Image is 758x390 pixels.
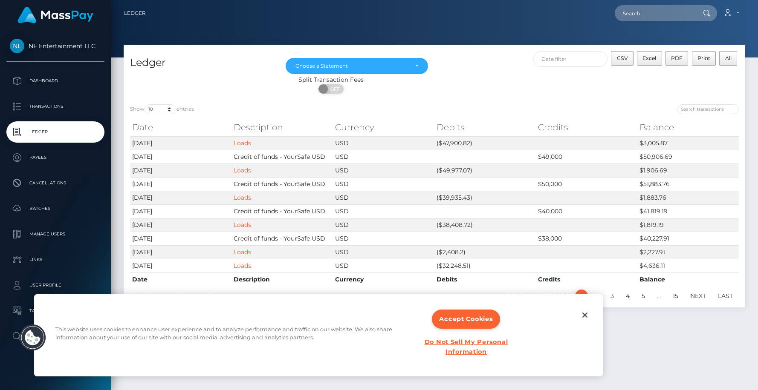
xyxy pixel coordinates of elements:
td: ($32,248.51) [434,259,536,272]
a: Taxes [6,300,104,321]
input: Search transactions [677,104,739,114]
td: USD [333,177,434,191]
button: CSV [611,51,634,66]
p: Ledger [10,126,101,138]
td: [DATE] [130,218,231,232]
button: Do Not Sell My Personal Information [409,333,523,361]
td: USD [333,232,434,245]
button: Print [692,51,716,66]
button: Choose a Statement [286,58,428,74]
th: Date [130,272,231,286]
button: All [719,51,737,66]
td: ($49,977.07) [434,163,536,177]
p: Taxes [10,304,101,317]
div: Choose a Statement [295,63,409,69]
td: $3,005.87 [637,136,739,150]
td: $2,227.91 [637,245,739,259]
p: Cancellations [10,177,101,189]
td: USD [333,163,434,177]
input: Date filter [533,51,608,67]
div: This website uses cookies to enhance user experience and to analyze performance and traffic on ou... [55,325,398,345]
td: USD [333,150,434,163]
td: [DATE] [130,163,231,177]
a: Ledger [6,121,104,143]
img: MassPay Logo [17,7,93,23]
button: Accept Cookies [432,310,500,329]
button: Cookies [19,324,46,351]
td: $4,636.11 [637,259,739,272]
a: Loads [234,166,251,174]
a: Loads [234,248,251,256]
p: Batches [10,202,101,215]
th: Balance [637,119,739,136]
a: User Profile [6,275,104,296]
th: Debits [434,272,536,286]
div: Cookie banner [34,294,603,376]
th: Description [231,119,333,136]
td: USD [333,191,434,204]
td: [DATE] [130,204,231,218]
td: ($2,408.2) [434,245,536,259]
a: Last [713,290,738,302]
td: Credit of funds - YourSafe USD [231,150,333,163]
span: NF Entertainment LLC [6,42,104,50]
button: Excel [637,51,662,66]
p: Transactions [10,100,101,113]
td: $40,000 [536,204,637,218]
th: Credits [536,272,637,286]
td: $1,819.19 [637,218,739,232]
div: Privacy [34,294,603,376]
a: 3 [606,290,619,302]
td: [DATE] [130,232,231,245]
td: $49,000 [536,150,637,163]
a: Transactions [6,96,104,117]
td: ($39,935.43) [434,191,536,204]
th: Credits [536,119,637,136]
th: Currency [333,119,434,136]
img: NF Entertainment LLC [10,39,24,53]
td: Credit of funds - YourSafe USD [231,232,333,245]
td: $51,883.76 [637,177,739,191]
td: $38,000 [536,232,637,245]
td: ($47,900.82) [434,136,536,150]
td: Credit of funds - YourSafe USD [231,204,333,218]
td: [DATE] [130,150,231,163]
a: Payees [6,147,104,168]
span: OFF [323,84,344,94]
a: 4 [621,290,634,302]
p: Manage Users [10,228,101,241]
td: [DATE] [130,136,231,150]
td: USD [333,136,434,150]
a: Search [6,326,104,347]
th: Debits [434,119,536,136]
td: USD [333,245,434,259]
span: All [725,55,732,61]
th: Date [130,119,231,136]
td: $1,906.69 [637,163,739,177]
span: Excel [642,55,656,61]
a: Next [686,290,711,302]
a: Dashboard [6,70,104,92]
td: [DATE] [130,245,231,259]
p: Search [10,330,101,343]
td: $1,883.76 [637,191,739,204]
a: Batches [6,198,104,219]
p: Payees [10,151,101,164]
a: 15 [668,290,683,302]
span: Print [697,55,710,61]
a: 5 [637,290,650,302]
span: PDF [671,55,683,61]
a: 1 [575,290,588,302]
td: USD [333,204,434,218]
td: ($38,408.72) [434,218,536,232]
td: $50,000 [536,177,637,191]
td: [DATE] [130,191,231,204]
div: Split Transaction Fees [124,75,538,84]
th: Description [231,272,333,286]
a: Ledger [124,4,146,22]
a: Links [6,249,104,270]
a: Loads [234,221,251,229]
a: Loads [234,262,251,270]
h4: Ledger [130,55,273,70]
select: Showentries [145,104,176,114]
